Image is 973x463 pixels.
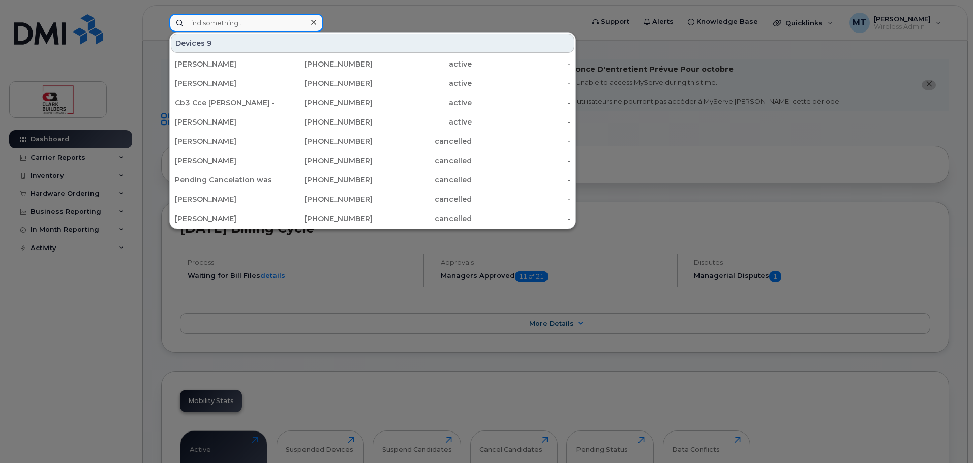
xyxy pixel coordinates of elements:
div: [PERSON_NAME] [175,213,274,224]
div: [PERSON_NAME] [175,136,274,146]
div: cancelled [373,156,472,166]
span: 9 [207,38,212,48]
div: [PHONE_NUMBER] [274,78,373,88]
div: Pending Cancelation was [PERSON_NAME] [175,175,274,185]
div: active [373,117,472,127]
div: [PERSON_NAME] [175,117,274,127]
div: [PERSON_NAME] [175,78,274,88]
a: [PERSON_NAME][PHONE_NUMBER]active- [171,74,574,92]
a: [PERSON_NAME][PHONE_NUMBER]active- [171,113,574,131]
div: - [472,98,571,108]
div: [PHONE_NUMBER] [274,213,373,224]
div: [PHONE_NUMBER] [274,156,373,166]
a: [PERSON_NAME][PHONE_NUMBER]cancelled- [171,190,574,208]
div: cancelled [373,175,472,185]
a: Cb3 Cce [PERSON_NAME] - pending return with [PERSON_NAME][PHONE_NUMBER]active- [171,94,574,112]
div: Devices [171,34,574,53]
div: cancelled [373,136,472,146]
div: - [472,117,571,127]
div: [PHONE_NUMBER] [274,59,373,69]
a: [PERSON_NAME][PHONE_NUMBER]active- [171,55,574,73]
div: Cb3 Cce [PERSON_NAME] - pending return with [PERSON_NAME] [175,98,274,108]
div: [PHONE_NUMBER] [274,194,373,204]
div: - [472,175,571,185]
iframe: Messenger Launcher [929,419,965,455]
div: [PHONE_NUMBER] [274,117,373,127]
a: [PERSON_NAME][PHONE_NUMBER]cancelled- [171,209,574,228]
div: - [472,213,571,224]
a: [PERSON_NAME][PHONE_NUMBER]cancelled- [171,132,574,150]
a: [PERSON_NAME][PHONE_NUMBER]cancelled- [171,151,574,170]
div: [PHONE_NUMBER] [274,136,373,146]
div: - [472,136,571,146]
div: - [472,194,571,204]
div: [PERSON_NAME] [175,59,274,69]
div: active [373,98,472,108]
div: - [472,78,571,88]
div: - [472,59,571,69]
div: [PHONE_NUMBER] [274,175,373,185]
div: cancelled [373,213,472,224]
div: [PERSON_NAME] [175,194,274,204]
div: - [472,156,571,166]
div: active [373,78,472,88]
div: active [373,59,472,69]
a: Pending Cancelation was [PERSON_NAME][PHONE_NUMBER]cancelled- [171,171,574,189]
div: [PHONE_NUMBER] [274,98,373,108]
div: [PERSON_NAME] [175,156,274,166]
div: cancelled [373,194,472,204]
